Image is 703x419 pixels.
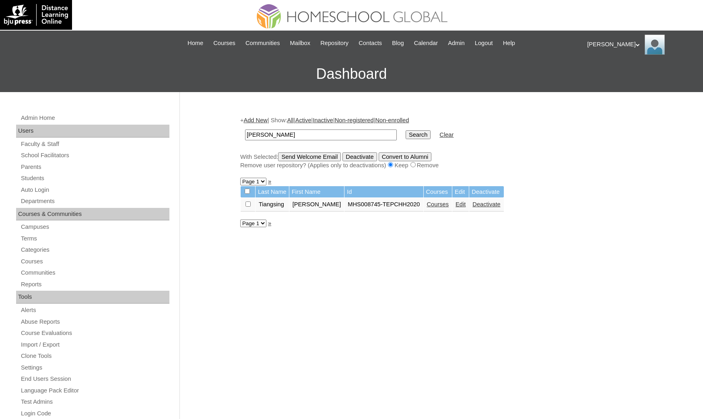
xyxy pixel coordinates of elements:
[342,152,377,161] input: Deactivate
[20,234,169,244] a: Terms
[289,186,344,198] td: First Name
[20,173,169,183] a: Students
[240,116,639,169] div: + | Show: | | | |
[388,39,408,48] a: Blog
[16,291,169,304] div: Tools
[20,317,169,327] a: Abuse Reports
[375,117,409,123] a: Non-enrolled
[335,117,374,123] a: Non-registered
[471,39,497,48] a: Logout
[256,198,289,212] td: Tiangsing
[245,129,397,140] input: Search
[20,397,169,407] a: Test Admins
[183,39,207,48] a: Home
[410,39,442,48] a: Calendar
[379,152,432,161] input: Convert to Alumni
[245,39,280,48] span: Communities
[503,39,515,48] span: Help
[475,39,493,48] span: Logout
[645,35,665,55] img: Ariane Ebuen
[295,117,311,123] a: Active
[20,386,169,396] a: Language Pack Editor
[499,39,519,48] a: Help
[20,328,169,338] a: Course Evaluations
[316,39,353,48] a: Repository
[20,305,169,315] a: Alerts
[20,162,169,172] a: Parents
[427,201,449,207] a: Courses
[278,152,341,161] input: Send Welcome Email
[344,198,423,212] td: MHS008745-TEPCHH2020
[20,185,169,195] a: Auto Login
[4,56,699,92] h3: Dashboard
[313,117,333,123] a: Inactive
[287,117,294,123] a: All
[424,186,452,198] td: Courses
[320,39,348,48] span: Repository
[20,340,169,350] a: Import / Export
[16,125,169,138] div: Users
[16,208,169,221] div: Courses & Communities
[20,139,169,149] a: Faculty & Staff
[452,186,469,198] td: Edit
[240,161,639,170] div: Remove user repository? (Applies only to deactivations) Keep Remove
[20,268,169,278] a: Communities
[20,257,169,267] a: Courses
[20,351,169,361] a: Clone Tools
[587,35,695,55] div: [PERSON_NAME]
[20,245,169,255] a: Categories
[209,39,239,48] a: Courses
[213,39,235,48] span: Courses
[289,198,344,212] td: [PERSON_NAME]
[20,113,169,123] a: Admin Home
[268,178,271,185] a: »
[20,279,169,290] a: Reports
[444,39,469,48] a: Admin
[355,39,386,48] a: Contacts
[469,186,503,198] td: Deactivate
[188,39,203,48] span: Home
[414,39,438,48] span: Calendar
[456,201,466,207] a: Edit
[20,363,169,373] a: Settings
[256,186,289,198] td: Last Name
[344,186,423,198] td: Id
[20,222,169,232] a: Campuses
[20,409,169,419] a: Login Code
[290,39,311,48] span: Mailbox
[4,4,68,26] img: logo-white.png
[392,39,404,48] span: Blog
[241,39,284,48] a: Communities
[243,117,267,123] a: Add New
[268,220,271,226] a: »
[359,39,382,48] span: Contacts
[20,374,169,384] a: End Users Session
[472,201,500,207] a: Deactivate
[240,152,639,170] div: With Selected:
[406,130,431,139] input: Search
[448,39,465,48] span: Admin
[20,150,169,160] a: School Facilitators
[20,196,169,206] a: Departments
[439,131,454,138] a: Clear
[286,39,315,48] a: Mailbox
